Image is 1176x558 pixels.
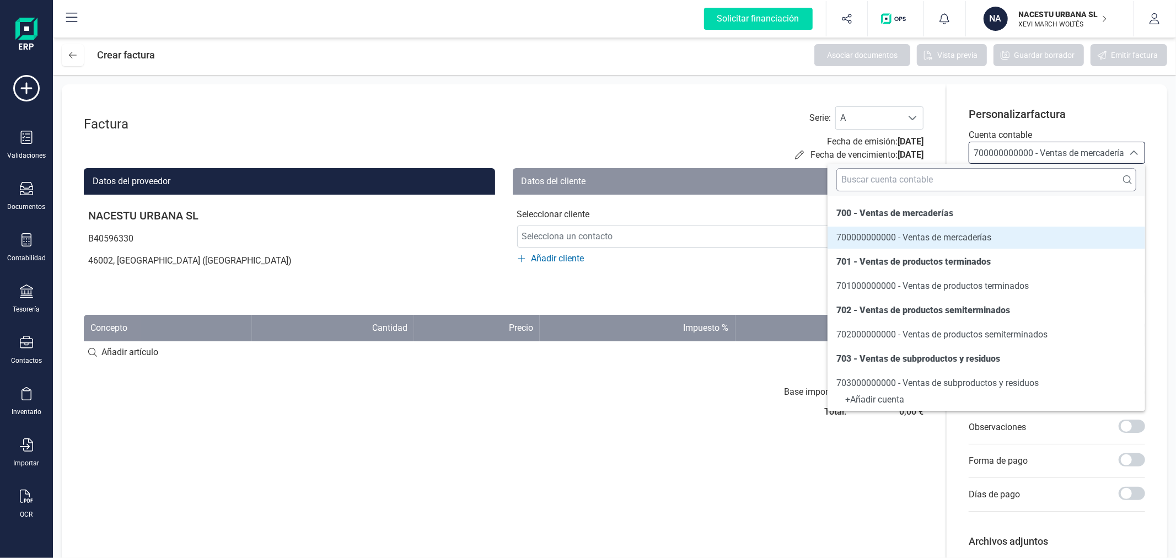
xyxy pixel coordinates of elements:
div: Tesorería [13,305,40,314]
span: 703000000000 - Ventas de subproductos y residuos [836,378,1039,388]
div: OCR [20,510,33,519]
p: NACESTU URBANA SL [1019,9,1107,20]
p: Días de pago [969,488,1020,501]
button: Guardar borrador [994,44,1084,66]
li: 703000000000 - Ventas de subproductos y residuos [828,372,1145,394]
div: Validaciones [7,151,46,160]
label: Serie : [809,111,831,125]
th: Impuesto % [540,315,735,341]
th: Precio [414,315,540,341]
span: [DATE] [898,136,923,147]
img: Logo de OPS [881,13,910,24]
th: Concepto [84,315,252,341]
span: 702000000000 - Ventas de productos semiterminados [836,329,1048,340]
li: 701000000000 - Ventas de productos terminados [828,275,1145,297]
span: 702 - Ventas de productos semiterminados [836,305,1010,315]
p: Personalizar factura [969,106,1145,122]
input: Buscar cuenta contable [836,168,1136,191]
span: 700000000000 - Ventas de mercaderías [974,148,1129,158]
button: Logo de OPS [874,1,917,36]
div: Inventario [12,407,41,416]
li: 700000000000 - Ventas de mercaderías [828,227,1145,249]
div: Datos del cliente [513,168,924,195]
div: Total: [824,405,846,418]
th: Cantidad [252,315,415,341]
p: 46002, [GEOGRAPHIC_DATA] ([GEOGRAPHIC_DATA]) [84,250,495,272]
div: NA [984,7,1008,31]
div: 0,00 € [899,405,923,418]
p: NACESTU URBANA SL [84,203,495,228]
span: Añadir cliente [531,252,584,265]
div: Factura [84,115,172,133]
button: Solicitar financiación [691,1,826,36]
span: [DATE] [898,149,923,160]
th: Importe [735,315,879,341]
p: Fecha de vencimiento: [810,148,923,162]
span: Selecciona un contacto [518,226,898,248]
p: Cuenta contable [969,128,1145,142]
button: Emitir factura [1091,44,1167,66]
span: 703 - Ventas de subproductos y residuos [836,353,1000,364]
div: Datos del proveedor [84,168,495,195]
img: Logo Finanedi [15,18,37,53]
div: Seleccione una cuenta [1124,142,1145,163]
button: NANACESTU URBANA SLXEVI MARCH WOLTÉS [979,1,1120,36]
span: 700 - Ventas de mercaderías [836,208,953,218]
button: Asociar documentos [814,44,910,66]
p: Forma de pago [969,454,1028,468]
p: Seleccionar cliente [517,208,920,221]
span: 701000000000 - Ventas de productos terminados [836,281,1029,291]
p: XEVI MARCH WOLTÉS [1019,20,1107,29]
button: Vista previa [917,44,987,66]
div: Solicitar financiación [704,8,813,30]
div: Importar [14,459,40,468]
span: A [836,107,902,129]
div: Contabilidad [7,254,46,262]
div: + Añadir cuenta [836,398,1136,402]
p: Observaciones [969,421,1026,434]
div: Base imponible: [784,385,846,399]
span: 700000000000 - Ventas de mercaderías [836,232,991,243]
div: Crear factura [97,44,155,66]
p: Fecha de emisión: [827,135,923,148]
div: Documentos [8,202,46,211]
p: Archivos adjuntos [969,534,1145,549]
div: Contactos [11,356,42,365]
li: 702000000000 - Ventas de productos semiterminados [828,324,1145,346]
p: B40596330 [84,228,495,250]
span: 701 - Ventas de productos terminados [836,256,991,267]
